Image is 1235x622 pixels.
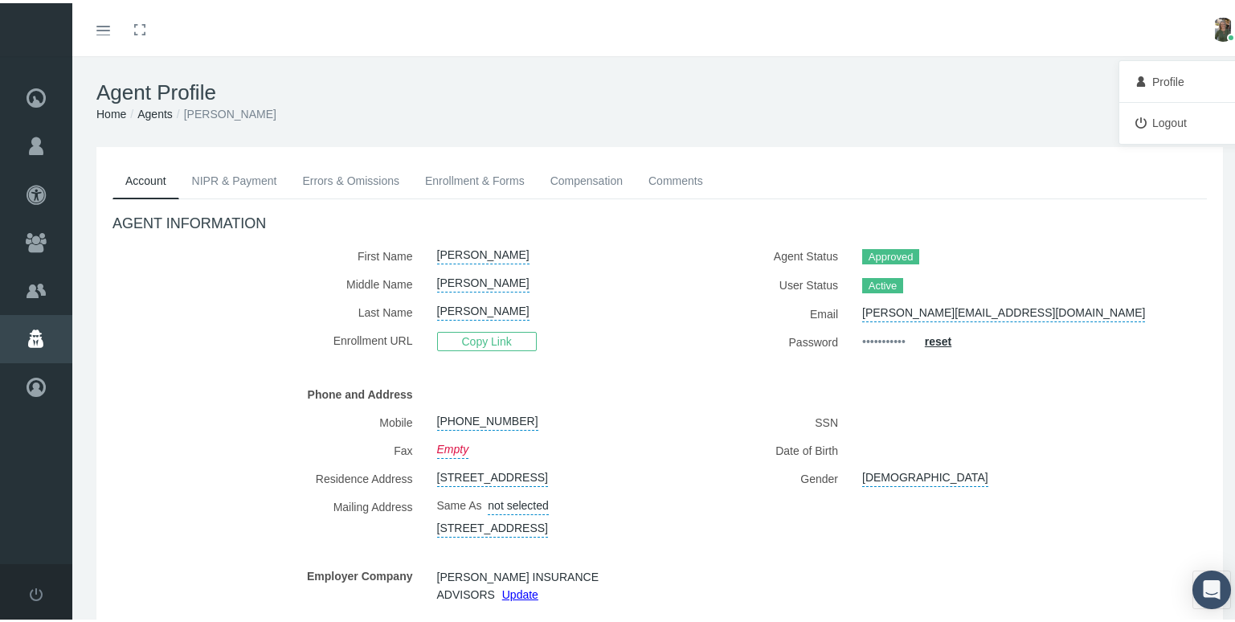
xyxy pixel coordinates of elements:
a: reset [925,332,951,345]
a: Empty [437,433,469,456]
h1: Agent Profile [96,77,1223,102]
label: Employer Company [112,559,425,600]
a: [STREET_ADDRESS] [437,512,548,534]
a: not selected [488,489,549,512]
label: Residence Address [112,461,425,489]
a: [DEMOGRAPHIC_DATA] [862,461,988,484]
a: Account [112,160,179,196]
label: Email [672,297,850,325]
a: Enrollment & Forms [412,160,538,195]
label: SSN [672,405,850,433]
label: Date of Birth [672,433,850,461]
span: Same As [437,496,482,509]
a: NIPR & Payment [179,160,290,195]
a: Update [502,585,538,598]
label: User Status [672,268,850,297]
a: Comments [636,160,716,195]
img: S_Profile_Picture_15372.jpg [1211,14,1235,39]
a: Copy Link [437,331,537,344]
li: [PERSON_NAME] [173,102,276,120]
a: Errors & Omissions [289,160,412,195]
span: Active [862,275,903,291]
a: [PERSON_NAME][EMAIL_ADDRESS][DOMAIN_NAME] [862,297,1145,319]
label: Enrollment URL [112,323,425,353]
span: Copy Link [437,329,537,348]
label: Middle Name [112,267,425,295]
label: Mobile [112,405,425,433]
label: Phone and Address [112,377,425,405]
a: Home [96,104,126,117]
a: [PHONE_NUMBER] [437,405,538,428]
a: [PERSON_NAME] [437,295,530,317]
span: [PERSON_NAME] INSURANCE ADVISORS [437,562,599,604]
a: [PERSON_NAME] [437,267,530,289]
label: Agent Status [672,239,850,268]
a: [STREET_ADDRESS] [437,461,548,484]
label: Fax [112,433,425,461]
a: Agents [137,104,173,117]
h4: AGENT INFORMATION [112,212,1207,230]
label: Last Name [112,295,425,323]
a: [PERSON_NAME] [437,239,530,261]
a: Compensation [538,160,636,195]
label: Mailing Address [112,489,425,534]
a: ••••••••••• [862,325,906,353]
label: Gender [672,461,850,489]
label: First Name [112,239,425,267]
label: Password [672,325,850,353]
span: Approved [862,246,919,262]
div: Open Intercom Messenger [1192,567,1231,606]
